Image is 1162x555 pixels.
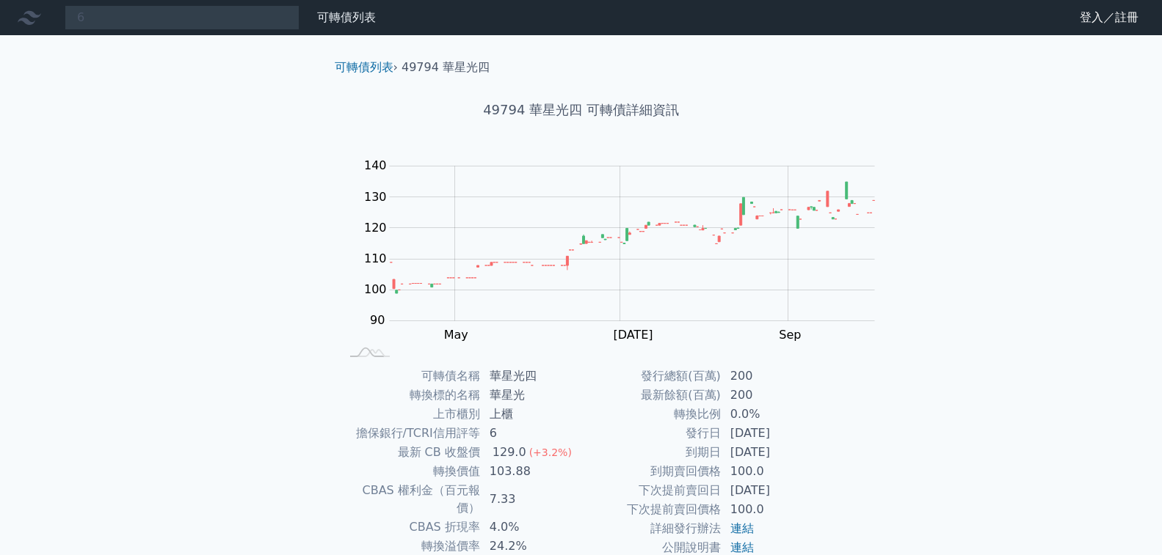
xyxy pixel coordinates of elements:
a: 可轉債列表 [335,60,393,74]
td: CBAS 折現率 [341,518,481,537]
td: 6 [481,424,581,443]
td: [DATE] [722,424,822,443]
td: 到期賣回價格 [581,462,722,481]
td: 詳細發行辦法 [581,519,722,538]
tspan: Sep [779,328,801,342]
tspan: 110 [364,251,387,265]
g: Chart [357,158,897,371]
td: 擔保銀行/TCRI信用評等 [341,424,481,443]
td: 4.0% [481,518,581,537]
td: 上市櫃別 [341,405,481,424]
td: 103.88 [481,462,581,481]
td: 200 [722,367,822,386]
td: 轉換價值 [341,462,481,481]
tspan: 90 [370,313,385,327]
td: [DATE] [722,443,822,462]
td: 100.0 [722,500,822,519]
td: 下次提前賣回價格 [581,500,722,519]
tspan: [DATE] [613,328,653,342]
td: 200 [722,386,822,405]
tspan: 100 [364,282,387,296]
td: 上櫃 [481,405,581,424]
td: 最新餘額(百萬) [581,386,722,405]
input: 搜尋可轉債 代號／名稱 [65,5,299,30]
td: 可轉債名稱 [341,367,481,386]
tspan: 140 [364,158,387,172]
div: 129.0 [490,444,529,461]
h1: 49794 華星光四 可轉債詳細資訊 [323,100,840,120]
td: 發行總額(百萬) [581,367,722,386]
td: 華星光四 [481,367,581,386]
td: 轉換標的名稱 [341,386,481,405]
tspan: May [444,328,468,342]
td: 100.0 [722,462,822,481]
td: CBAS 權利金（百元報價） [341,481,481,518]
a: 登入／註冊 [1068,6,1150,29]
tspan: 120 [364,221,387,235]
a: 連結 [730,521,754,535]
tspan: 130 [364,190,387,204]
td: 最新 CB 收盤價 [341,443,481,462]
td: [DATE] [722,481,822,500]
a: 可轉債列表 [317,10,376,24]
span: (+3.2%) [529,446,572,458]
td: 華星光 [481,386,581,405]
td: 發行日 [581,424,722,443]
td: 0.0% [722,405,822,424]
td: 7.33 [481,481,581,518]
li: › [335,59,398,76]
td: 轉換比例 [581,405,722,424]
td: 下次提前賣回日 [581,481,722,500]
td: 到期日 [581,443,722,462]
a: 連結 [730,540,754,554]
li: 49794 華星光四 [402,59,490,76]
